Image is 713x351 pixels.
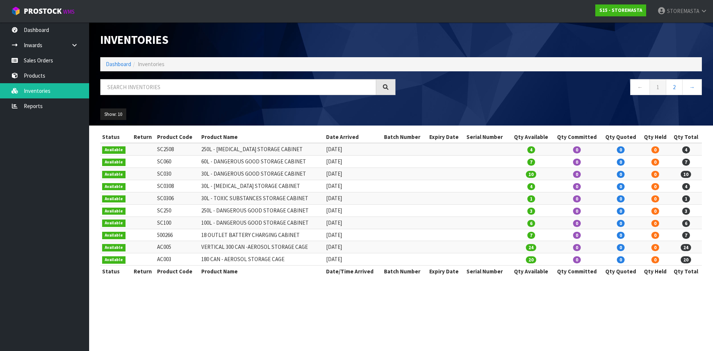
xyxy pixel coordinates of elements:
[199,156,325,168] td: 60L - DANGEROUS GOOD STORAGE CABINET
[155,156,199,168] td: SC060
[651,220,659,227] span: 0
[649,79,666,95] a: 1
[155,192,199,204] td: SC0306
[24,6,62,16] span: ProStock
[617,244,625,251] span: 0
[465,131,510,143] th: Serial Number
[617,256,625,263] span: 0
[651,195,659,202] span: 0
[617,208,625,215] span: 0
[681,256,691,263] span: 20
[199,192,325,204] td: 30L - TOXIC SUBSTANCES STORAGE CABINET
[324,217,382,229] td: [DATE]
[651,244,659,251] span: 0
[573,244,581,251] span: 0
[682,159,690,166] span: 7
[682,146,690,153] span: 4
[617,171,625,178] span: 0
[199,217,325,229] td: 100L - DANGEROUS GOOD STORAGE CABINET
[155,241,199,253] td: AC005
[651,159,659,166] span: 0
[573,256,581,263] span: 0
[382,131,427,143] th: Batch Number
[324,131,382,143] th: Date Arrived
[100,266,131,277] th: Status
[102,244,126,251] span: Available
[382,266,427,277] th: Batch Number
[651,146,659,153] span: 0
[199,241,325,253] td: VERTICAL 300 CAN -AEROSOL STORAGE CAGE
[601,266,640,277] th: Qty Quoted
[155,168,199,180] td: SC030
[510,131,553,143] th: Qty Available
[682,220,690,227] span: 6
[667,7,699,14] span: STOREMASTA
[102,146,126,154] span: Available
[617,220,625,227] span: 0
[527,208,535,215] span: 3
[199,131,325,143] th: Product Name
[526,256,536,263] span: 20
[573,208,581,215] span: 0
[630,79,650,95] a: ←
[106,61,131,68] a: Dashboard
[102,208,126,215] span: Available
[427,131,465,143] th: Expiry Date
[670,266,702,277] th: Qty Total
[640,131,670,143] th: Qty Held
[651,171,659,178] span: 0
[199,180,325,192] td: 30L - [MEDICAL_DATA] STORAGE CABINET
[651,232,659,239] span: 0
[465,266,510,277] th: Serial Number
[155,143,199,155] td: SC2508
[573,146,581,153] span: 0
[199,168,325,180] td: 30L - DANGEROUS GOOD STORAGE CABINET
[199,266,325,277] th: Product Name
[599,7,642,13] strong: S15 - STOREMASTA
[573,195,581,202] span: 0
[681,171,691,178] span: 10
[640,266,670,277] th: Qty Held
[553,131,602,143] th: Qty Committed
[155,229,199,241] td: 500266
[131,266,155,277] th: Return
[527,159,535,166] span: 7
[527,146,535,153] span: 4
[324,143,382,155] td: [DATE]
[63,8,75,15] small: WMS
[102,256,126,264] span: Available
[324,204,382,217] td: [DATE]
[682,79,702,95] a: →
[102,171,126,178] span: Available
[651,208,659,215] span: 0
[324,253,382,266] td: [DATE]
[682,232,690,239] span: 7
[617,146,625,153] span: 0
[155,266,199,277] th: Product Code
[11,6,20,16] img: cube-alt.png
[617,195,625,202] span: 0
[324,180,382,192] td: [DATE]
[155,217,199,229] td: SC100
[324,266,382,277] th: Date/Time Arrived
[510,266,553,277] th: Qty Available
[199,143,325,155] td: 250L - [MEDICAL_DATA] STORAGE CABINET
[526,244,536,251] span: 24
[102,183,126,191] span: Available
[617,159,625,166] span: 0
[601,131,640,143] th: Qty Quoted
[324,192,382,204] td: [DATE]
[666,79,683,95] a: 2
[100,79,376,95] input: Search inventories
[617,232,625,239] span: 0
[651,183,659,190] span: 0
[102,232,126,239] span: Available
[102,220,126,227] span: Available
[573,171,581,178] span: 0
[100,33,395,46] h1: Inventories
[670,131,702,143] th: Qty Total
[102,159,126,166] span: Available
[324,156,382,168] td: [DATE]
[199,229,325,241] td: 18 OUTLET BATTERY CHARGING CABINET
[324,229,382,241] td: [DATE]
